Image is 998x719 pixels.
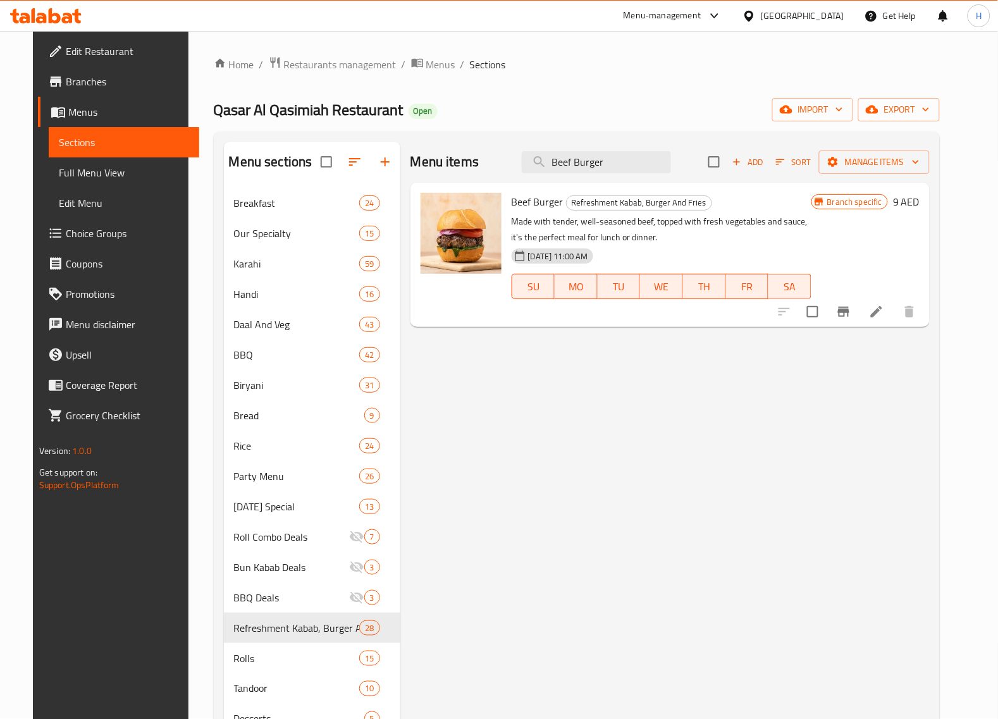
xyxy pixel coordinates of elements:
div: items [359,195,379,211]
a: Edit Restaurant [38,36,200,66]
span: 43 [360,319,379,331]
span: FR [731,278,764,296]
span: Full Menu View [59,165,190,180]
a: Coverage Report [38,370,200,400]
span: 42 [360,349,379,361]
a: Home [214,57,254,72]
nav: breadcrumb [214,56,940,73]
span: TH [688,278,721,296]
div: Breakfast24 [224,188,400,218]
div: Party Menu26 [224,461,400,491]
button: SA [768,274,811,299]
div: items [359,226,379,241]
button: TH [683,274,726,299]
div: Handi16 [224,279,400,309]
span: Select all sections [313,149,340,175]
input: search [522,151,671,173]
span: Party Menu [234,469,360,484]
a: Choice Groups [38,218,200,249]
button: Manage items [819,151,930,174]
span: Add [730,155,765,169]
div: items [364,529,380,544]
div: BBQ42 [224,340,400,370]
div: BBQ Deals3 [224,582,400,613]
span: Edit Restaurant [66,44,190,59]
div: [DATE] Special13 [224,491,400,522]
span: Branch specific [822,196,887,208]
span: H [976,9,982,23]
span: Sort [776,155,811,169]
div: Handi [234,286,360,302]
a: Sections [49,127,200,157]
span: [DATE] Special [234,499,360,514]
div: items [359,681,379,696]
div: Our Specialty15 [224,218,400,249]
span: SU [517,278,550,296]
li: / [259,57,264,72]
span: Open [409,106,438,116]
a: Full Menu View [49,157,200,188]
a: Support.OpsPlatform [39,477,120,493]
span: import [782,102,843,118]
span: Sort items [768,152,819,172]
span: Version: [39,443,70,459]
div: items [359,256,379,271]
div: Our Specialty [234,226,360,241]
div: Roll Combo Deals7 [224,522,400,552]
span: Manage items [829,154,920,170]
button: import [772,98,853,121]
button: Branch-specific-item [829,297,859,327]
span: Biryani [234,378,360,393]
a: Upsell [38,340,200,370]
div: Bun Kabab Deals [234,560,349,575]
span: SA [773,278,806,296]
span: Menus [68,104,190,120]
span: 59 [360,258,379,270]
span: Restaurants management [284,57,397,72]
span: BBQ Deals [234,590,349,605]
span: Menu disclaimer [66,317,190,332]
span: Menus [426,57,455,72]
p: Made with tender, well-seasoned beef, topped with fresh vegetables and sauce, it's the perfect me... [512,214,811,245]
span: Breakfast [234,195,360,211]
span: 10 [360,683,379,695]
span: Sections [59,135,190,150]
span: Choice Groups [66,226,190,241]
h2: Menu items [410,152,479,171]
div: Daal And Veg43 [224,309,400,340]
span: Upsell [66,347,190,362]
div: Roll Combo Deals [234,529,349,544]
div: Menu-management [624,8,701,23]
span: Refreshment Kabab, Burger And Fries [234,620,360,636]
span: Refreshment Kabab, Burger And Fries [567,195,712,210]
button: TU [598,274,641,299]
span: Select section [701,149,727,175]
button: Sort [773,152,814,172]
div: Tandoor [234,681,360,696]
span: 3 [365,592,379,604]
span: MO [560,278,593,296]
span: 26 [360,470,379,482]
span: 31 [360,379,379,391]
span: Qasar Al Qasimiah Restaurant [214,95,404,124]
a: Promotions [38,279,200,309]
div: items [364,408,380,423]
button: export [858,98,940,121]
button: MO [555,274,598,299]
div: Open [409,104,438,119]
div: Refreshment Kabab, Burger And Fries28 [224,613,400,643]
span: Coupons [66,256,190,271]
svg: Inactive section [349,590,364,605]
span: Add item [727,152,768,172]
a: Menu disclaimer [38,309,200,340]
span: 1.0.0 [72,443,92,459]
a: Coupons [38,249,200,279]
span: Bread [234,408,364,423]
button: Add section [370,147,400,177]
span: BBQ [234,347,360,362]
div: items [359,620,379,636]
div: Bun Kabab Deals3 [224,552,400,582]
span: 28 [360,622,379,634]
